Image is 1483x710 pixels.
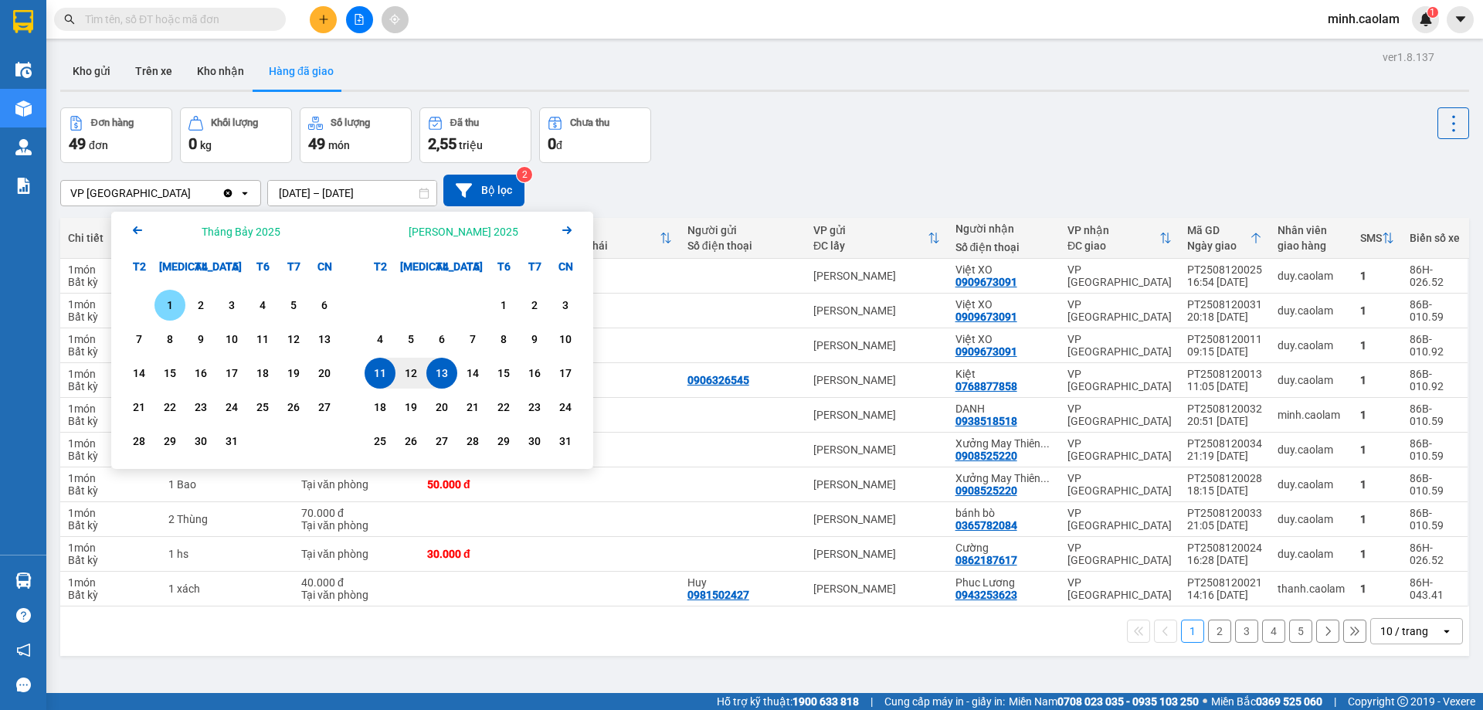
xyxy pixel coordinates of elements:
div: Choose Thứ Ba, tháng 08 26 2025. It's available. [395,426,426,457]
div: PT2508120031 [1187,298,1262,311]
div: duy.caolam [1278,339,1345,352]
div: 0909673091 [955,345,1017,358]
div: PT2508120034 [1187,437,1262,450]
div: VP [GEOGRAPHIC_DATA] [1067,263,1172,288]
button: Khối lượng0kg [180,107,292,163]
div: 0938518518 [955,415,1017,427]
button: Chưa thu0đ [539,107,651,163]
span: minh.caolam [1315,9,1412,29]
div: 18 [252,364,273,382]
div: Choose Thứ Ba, tháng 08 19 2025. It's available. [395,392,426,423]
button: 5 [1289,620,1312,643]
div: 24 [221,398,243,416]
span: plus [318,14,329,25]
div: Choose Thứ Bảy, tháng 08 16 2025. It's available. [519,358,550,389]
div: T7 [519,251,550,282]
div: 1 [493,296,514,314]
span: đ [556,139,562,151]
div: [PERSON_NAME] [813,339,940,352]
div: Khối lượng [211,117,258,128]
span: file-add [354,14,365,25]
div: 6 [314,296,335,314]
button: Next month. [558,221,576,242]
div: Choose Thứ Bảy, tháng 08 23 2025. It's available. [519,392,550,423]
div: Choose Chủ Nhật, tháng 07 6 2025. It's available. [309,290,340,321]
div: Đơn hàng [91,117,134,128]
div: 10 [221,330,243,348]
div: Việt XO [955,298,1052,311]
div: 31 [221,432,243,450]
div: CN [309,251,340,282]
div: Choose Thứ Bảy, tháng 08 2 2025. It's available. [519,290,550,321]
div: PT2508120028 [1187,472,1262,484]
div: 4 [252,296,273,314]
div: Choose Thứ Bảy, tháng 08 9 2025. It's available. [519,324,550,355]
div: Choose Thứ Sáu, tháng 08 1 2025. It's available. [488,290,519,321]
div: Choose Thứ Sáu, tháng 08 15 2025. It's available. [488,358,519,389]
div: 11:05 [DATE] [1187,380,1262,392]
div: [PERSON_NAME] [813,409,940,421]
div: Choose Thứ Hai, tháng 07 7 2025. It's available. [124,324,154,355]
div: Bất kỳ [68,345,153,358]
button: Kho nhận [185,53,256,90]
div: 5 [400,330,422,348]
div: Choose Thứ Bảy, tháng 08 30 2025. It's available. [519,426,550,457]
div: [PERSON_NAME] [813,270,940,282]
div: Choose Thứ Năm, tháng 07 3 2025. It's available. [216,290,247,321]
div: Người nhận [955,223,1052,235]
div: Việt XO [955,263,1052,276]
div: Xưởng May Thiên Phúc [955,472,1052,484]
div: Choose Thứ Tư, tháng 07 23 2025. It's available. [185,392,216,423]
div: 28 [128,432,150,450]
div: Choose Chủ Nhật, tháng 08 17 2025. It's available. [550,358,581,389]
div: 12 [400,364,422,382]
div: Choose Thứ Ba, tháng 07 15 2025. It's available. [154,358,185,389]
div: Choose Thứ Ba, tháng 07 29 2025. It's available. [154,426,185,457]
div: 25 [252,398,273,416]
div: 0909673091 [955,276,1017,288]
div: 27 [314,398,335,416]
div: Choose Thứ Sáu, tháng 07 18 2025. It's available. [247,358,278,389]
div: T2 [124,251,154,282]
div: 10 [555,330,576,348]
div: 22 [493,398,514,416]
span: đơn [89,139,108,151]
div: [PERSON_NAME] [813,374,940,386]
img: icon-new-feature [1419,12,1433,26]
div: duy.caolam [1278,270,1345,282]
div: [MEDICAL_DATA] [154,251,185,282]
div: 11 [252,330,273,348]
div: Choose Thứ Năm, tháng 07 17 2025. It's available. [216,358,247,389]
input: Tìm tên, số ĐT hoặc mã đơn [85,11,267,28]
div: Choose Thứ Năm, tháng 07 10 2025. It's available. [216,324,247,355]
div: Choose Thứ Bảy, tháng 07 5 2025. It's available. [278,290,309,321]
div: 0908525220 [955,450,1017,462]
div: 20 [314,364,335,382]
div: 2 [190,296,212,314]
img: warehouse-icon [15,572,32,589]
div: T6 [247,251,278,282]
div: Choose Thứ Ba, tháng 07 8 2025. It's available. [154,324,185,355]
div: 09:15 [DATE] [1187,345,1262,358]
div: 19 [400,398,422,416]
div: Choose Chủ Nhật, tháng 07 13 2025. It's available. [309,324,340,355]
div: 11 [369,364,391,382]
div: 3 [221,296,243,314]
div: 7 [462,330,484,348]
span: 2,55 [428,134,456,153]
svg: Clear value [222,187,234,199]
div: 14 [462,364,484,382]
div: Calendar. [111,212,593,469]
div: Bất kỳ [68,450,153,462]
div: 1 Bao [168,478,286,491]
div: ver 1.8.137 [1383,49,1434,66]
div: Choose Thứ Tư, tháng 07 30 2025. It's available. [185,426,216,457]
div: Trạng thái [557,239,659,252]
div: Choose Chủ Nhật, tháng 08 3 2025. It's available. [550,290,581,321]
div: 1 món [68,403,153,415]
div: 29 [159,432,181,450]
div: 16 [190,364,212,382]
span: aim [389,14,400,25]
div: [PERSON_NAME] 2025 [409,224,518,239]
div: 1 món [68,298,153,311]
